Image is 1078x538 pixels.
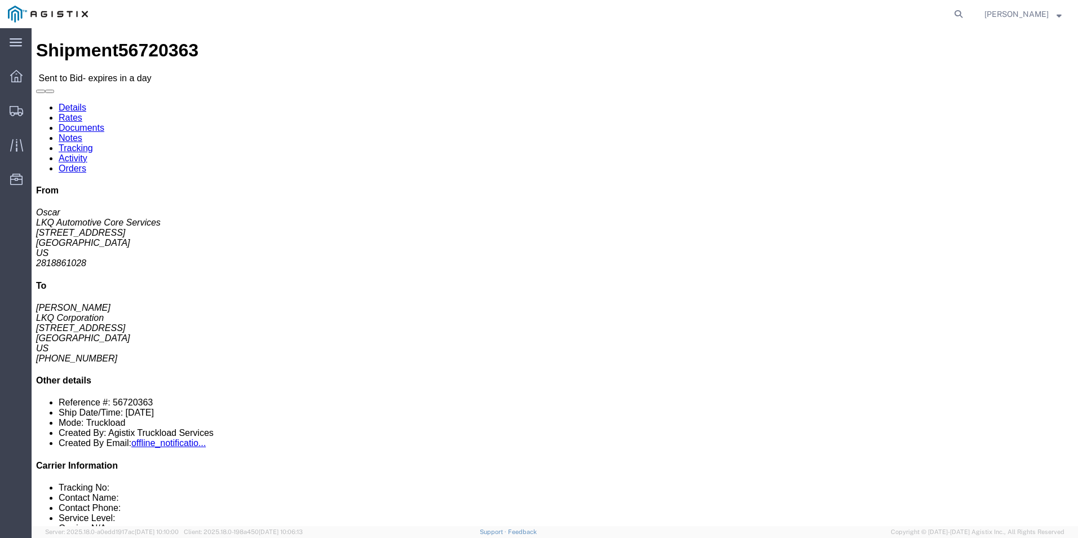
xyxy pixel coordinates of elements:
[480,528,508,535] a: Support
[259,528,303,535] span: [DATE] 10:06:13
[984,8,1049,20] span: Corey Keys
[8,6,88,23] img: logo
[891,527,1064,537] span: Copyright © [DATE]-[DATE] Agistix Inc., All Rights Reserved
[32,28,1078,526] iframe: FS Legacy Container
[135,528,179,535] span: [DATE] 10:10:00
[508,528,537,535] a: Feedback
[984,7,1062,21] button: [PERSON_NAME]
[45,528,179,535] span: Server: 2025.18.0-a0edd1917ac
[184,528,303,535] span: Client: 2025.18.0-198a450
